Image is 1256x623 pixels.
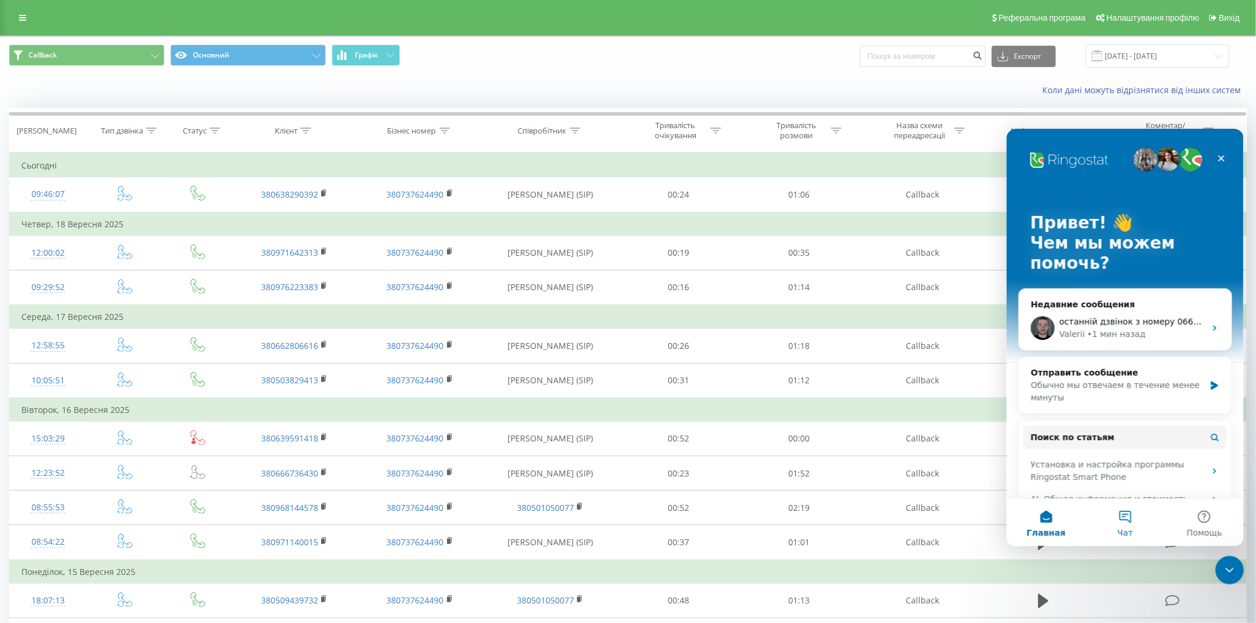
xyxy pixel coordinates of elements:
div: 08:55:53 [21,496,75,519]
td: 00:26 [618,329,739,363]
span: Callback [28,50,57,60]
div: Аудіозапис розмови [1010,126,1085,136]
span: Вихід [1219,13,1240,23]
div: Тривалість розмови [765,120,828,141]
td: 00:48 [618,583,739,618]
button: Експорт [992,46,1056,67]
td: 00:52 [618,421,739,456]
div: Установка и настройка программы Ringostat Smart Phone [24,330,199,355]
td: [PERSON_NAME] (SIP) [483,421,618,456]
div: Обычно мы отвечаем в течение менее минуты [24,250,198,275]
div: Тип дзвінка [101,126,143,136]
a: 380968144578 [261,502,318,513]
a: 380639591418 [261,433,318,444]
td: Четвер, 18 Вересня 2025 [9,212,1247,236]
div: 15:03:29 [21,427,75,450]
span: Налаштування профілю [1106,13,1199,23]
div: 18:07:13 [21,589,75,612]
a: 380737624490 [387,281,444,293]
td: 00:19 [618,236,739,270]
a: 380662806616 [261,340,318,351]
td: 01:06 [739,177,860,212]
td: Середа, 17 Вересня 2025 [9,305,1247,329]
a: 380503829413 [261,374,318,386]
a: 380501050077 [517,595,574,606]
a: 380737624490 [387,247,444,258]
div: 12:00:02 [21,241,75,265]
td: 01:12 [739,363,860,398]
td: 01:18 [739,329,860,363]
td: 00:24 [618,177,739,212]
td: 00:52 [618,491,739,525]
td: 00:23 [618,456,739,491]
div: Закрыть [204,19,226,40]
a: 380638290392 [261,189,318,200]
td: [PERSON_NAME] (SIP) [483,525,618,560]
span: Главная [20,400,59,408]
td: 01:13 [739,583,860,618]
td: 00:35 [739,236,860,270]
td: Callback [860,236,986,270]
a: 380666736430 [261,468,318,479]
button: Графік [332,44,400,66]
td: Сьогодні [9,154,1247,177]
td: Callback [860,491,986,525]
td: [PERSON_NAME] (SIP) [483,177,618,212]
a: 380737624490 [387,340,444,351]
div: 09:46:07 [21,183,75,206]
div: Установка и настройка программы Ringostat Smart Phone [17,325,220,360]
div: Клієнт [275,126,297,136]
td: [PERSON_NAME] (SIP) [483,329,618,363]
span: Чат [111,400,126,408]
div: Тривалість очікування [644,120,708,141]
a: 380737624490 [387,189,444,200]
div: Співробітник [518,126,567,136]
td: 00:16 [618,270,739,305]
iframe: Intercom live chat [1216,556,1244,584]
td: [PERSON_NAME] (SIP) [483,456,618,491]
span: Помощь [180,400,215,408]
td: Callback [860,177,986,212]
button: Поиск по статьям [17,297,220,320]
a: 380737624490 [387,468,444,479]
span: Графік [355,51,378,59]
div: Бізнес номер [388,126,436,136]
a: 380976223383 [261,281,318,293]
a: 380737624490 [387,536,444,548]
div: AI. Общая информация и стоимость [17,360,220,382]
button: Помощь [158,370,237,418]
a: 380737624490 [387,374,444,386]
a: 380971642313 [261,247,318,258]
td: Вівторок, 16 Вересня 2025 [9,398,1247,422]
span: Поиск по статьям [24,303,108,315]
a: 380737624490 [387,502,444,513]
td: 01:01 [739,525,860,560]
div: Назва схеми переадресації [888,120,951,141]
a: Коли дані можуть відрізнятися вiд інших систем [1043,84,1247,96]
button: Основний [170,44,326,66]
td: 00:31 [618,363,739,398]
input: Пошук за номером [860,46,986,67]
td: 02:19 [739,491,860,525]
a: 380737624490 [387,433,444,444]
a: 380501050077 [517,502,574,513]
td: Callback [860,421,986,456]
div: Коментар/категорія дзвінка [1131,120,1200,141]
div: • 1 мин назад [81,199,139,212]
td: 00:00 [739,421,860,456]
td: Callback [860,583,986,618]
div: 09:29:52 [21,276,75,299]
a: 380971140015 [261,536,318,548]
div: 08:54:22 [21,530,75,554]
a: 380737624490 [387,595,444,606]
iframe: Intercom live chat [1007,129,1244,546]
td: 01:52 [739,456,860,491]
td: Callback [860,363,986,398]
